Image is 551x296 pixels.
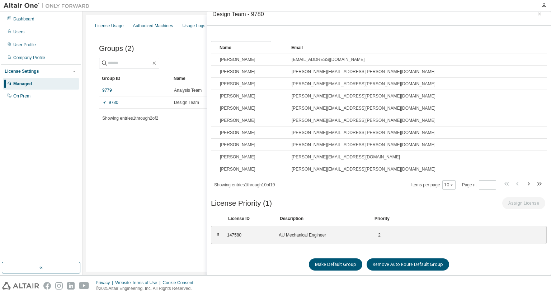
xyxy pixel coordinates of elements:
[115,280,163,286] div: Website Terms of Use
[4,2,93,9] img: Altair One
[444,182,454,188] button: 10
[102,100,118,105] a: 9780
[292,118,435,123] span: [PERSON_NAME][EMAIL_ADDRESS][PERSON_NAME][DOMAIN_NAME]
[220,142,255,148] span: [PERSON_NAME]
[220,57,255,62] span: [PERSON_NAME]
[211,199,272,207] span: License Priority (1)
[102,87,112,93] a: 9779
[55,282,63,290] img: instagram.svg
[102,116,158,121] span: Showing entries 1 through 2 of 2
[214,182,275,187] span: Showing entries 1 through 10 of 19
[292,154,400,160] span: [PERSON_NAME][EMAIL_ADDRESS][DOMAIN_NAME]
[367,258,449,271] button: Remove Auto Route Default Group
[13,29,24,35] div: Users
[292,81,435,87] span: [PERSON_NAME][EMAIL_ADDRESS][PERSON_NAME][DOMAIN_NAME]
[174,100,199,105] span: Design Team
[292,130,435,135] span: [PERSON_NAME][EMAIL_ADDRESS][PERSON_NAME][DOMAIN_NAME]
[220,166,255,172] span: [PERSON_NAME]
[133,23,173,29] div: Authorized Machines
[182,23,205,29] div: Usage Logs
[280,216,366,221] div: Description
[220,130,255,135] span: [PERSON_NAME]
[5,68,39,74] div: License Settings
[2,282,39,290] img: altair_logo.svg
[220,42,286,53] div: Name
[292,69,435,75] span: [PERSON_NAME][EMAIL_ADDRESS][PERSON_NAME][DOMAIN_NAME]
[13,55,45,61] div: Company Profile
[291,42,526,53] div: Email
[279,232,365,238] div: AU Mechanical Engineer
[96,280,115,286] div: Privacy
[13,42,36,48] div: User Profile
[13,81,32,87] div: Managed
[227,232,270,238] div: 147580
[292,142,435,148] span: [PERSON_NAME][EMAIL_ADDRESS][PERSON_NAME][DOMAIN_NAME]
[220,93,255,99] span: [PERSON_NAME]
[373,232,381,238] div: 2
[292,166,435,172] span: [PERSON_NAME][EMAIL_ADDRESS][PERSON_NAME][DOMAIN_NAME]
[216,232,220,238] div: ⠿
[67,282,75,290] img: linkedin.svg
[163,280,197,286] div: Cookie Consent
[411,180,456,190] span: Items per page
[79,282,89,290] img: youtube.svg
[102,73,168,84] div: Group ID
[212,11,264,17] div: Design Team - 9780
[174,87,202,93] span: Analysis Team
[292,105,435,111] span: [PERSON_NAME][EMAIL_ADDRESS][PERSON_NAME][DOMAIN_NAME]
[43,282,51,290] img: facebook.svg
[292,57,364,62] span: [EMAIL_ADDRESS][DOMAIN_NAME]
[228,216,271,221] div: License ID
[502,197,545,209] button: Assign License
[174,73,258,84] div: Name
[13,93,30,99] div: On Prem
[375,216,390,221] div: Priority
[13,16,34,22] div: Dashboard
[292,93,435,99] span: [PERSON_NAME][EMAIL_ADDRESS][PERSON_NAME][DOMAIN_NAME]
[220,105,255,111] span: [PERSON_NAME]
[220,154,255,160] span: [PERSON_NAME]
[96,286,198,292] p: © 2025 Altair Engineering, Inc. All Rights Reserved.
[99,44,134,53] span: Groups (2)
[220,69,255,75] span: [PERSON_NAME]
[220,118,255,123] span: [PERSON_NAME]
[462,180,496,190] span: Page n.
[95,23,123,29] div: License Usage
[309,258,362,271] button: Make Default Group
[220,81,255,87] span: [PERSON_NAME]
